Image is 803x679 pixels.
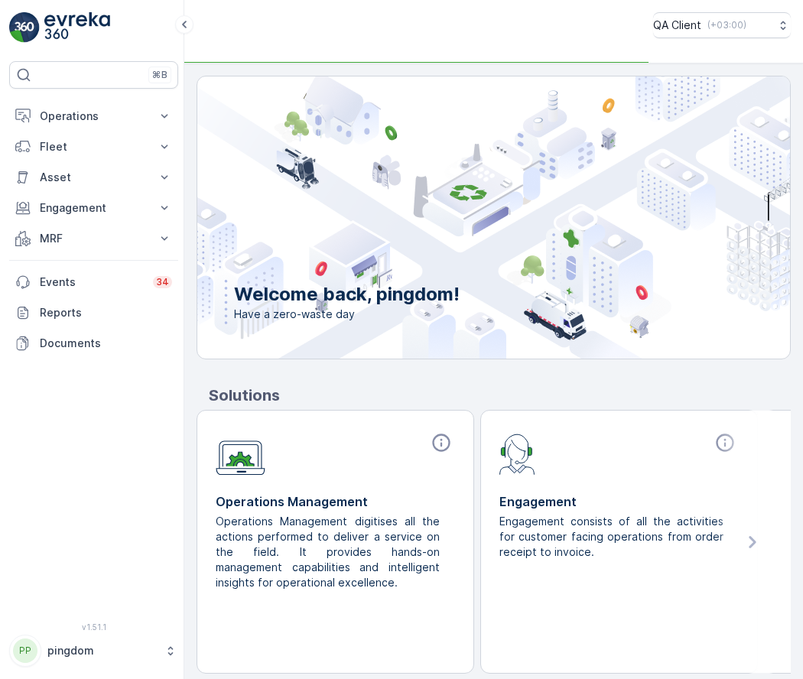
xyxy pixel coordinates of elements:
div: PP [13,638,37,663]
img: city illustration [128,76,790,359]
p: pingdom [47,643,157,658]
img: logo [9,12,40,43]
p: 34 [156,276,169,288]
p: Documents [40,336,172,351]
p: QA Client [653,18,701,33]
p: Operations [40,109,148,124]
p: Engagement [499,492,739,511]
p: MRF [40,231,148,246]
img: module-icon [216,432,265,476]
p: Operations Management digitises all the actions performed to deliver a service on the field. It p... [216,514,443,590]
p: Asset [40,170,148,185]
span: Have a zero-waste day [234,307,460,322]
button: Fleet [9,132,178,162]
button: Operations [9,101,178,132]
a: Documents [9,328,178,359]
p: Events [40,275,144,290]
p: ( +03:00 ) [707,19,746,31]
p: ⌘B [152,69,167,81]
p: Fleet [40,139,148,154]
button: Asset [9,162,178,193]
button: PPpingdom [9,635,178,667]
button: Engagement [9,193,178,223]
p: Solutions [209,384,791,407]
a: Events34 [9,267,178,297]
p: Engagement consists of all the activities for customer facing operations from order receipt to in... [499,514,727,560]
p: Engagement [40,200,148,216]
img: module-icon [499,432,535,475]
img: logo_light-DOdMpM7g.png [44,12,110,43]
p: Reports [40,305,172,320]
button: QA Client(+03:00) [653,12,791,38]
span: v 1.51.1 [9,622,178,632]
a: Reports [9,297,178,328]
button: MRF [9,223,178,254]
p: Operations Management [216,492,455,511]
p: Welcome back, pingdom! [234,282,460,307]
